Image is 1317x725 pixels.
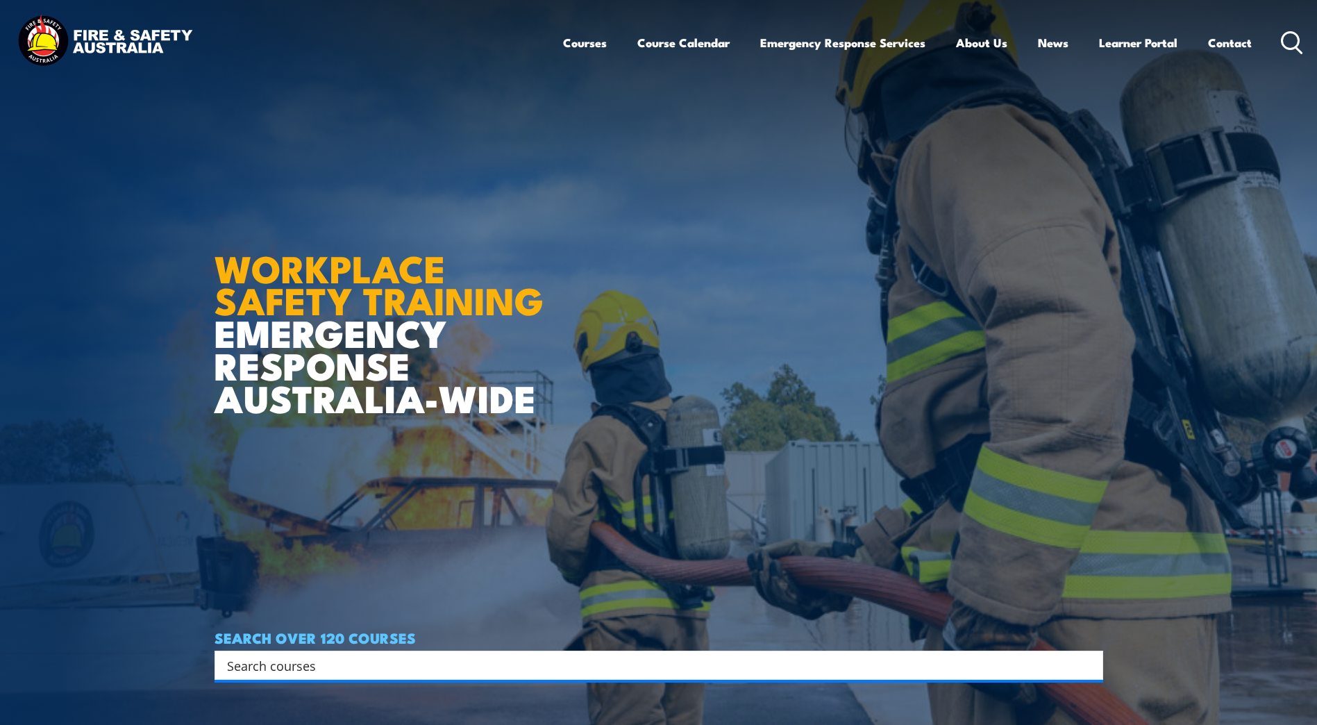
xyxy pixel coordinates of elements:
[1038,24,1068,61] a: News
[230,656,1075,675] form: Search form
[760,24,925,61] a: Emergency Response Services
[215,238,544,328] strong: WORKPLACE SAFETY TRAINING
[215,630,1103,645] h4: SEARCH OVER 120 COURSES
[1099,24,1177,61] a: Learner Portal
[637,24,730,61] a: Course Calendar
[227,655,1073,676] input: Search input
[1079,656,1098,675] button: Search magnifier button
[215,217,554,414] h1: EMERGENCY RESPONSE AUSTRALIA-WIDE
[563,24,607,61] a: Courses
[956,24,1007,61] a: About Us
[1208,24,1252,61] a: Contact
